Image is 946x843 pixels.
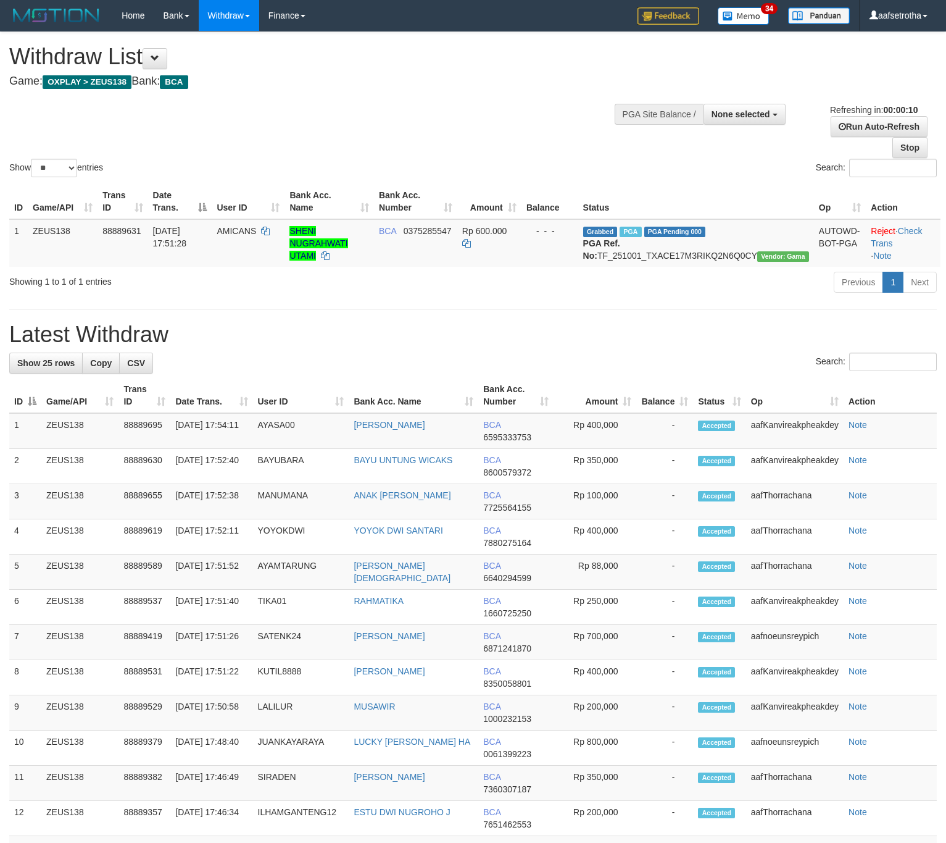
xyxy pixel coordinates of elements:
td: aafKanvireakpheakdey [746,413,844,449]
span: Copy 0375285547 to clipboard [404,226,452,236]
td: [DATE] 17:51:40 [170,590,252,625]
th: Date Trans.: activate to sort column ascending [170,378,252,413]
span: Copy 7880275164 to clipboard [483,538,531,548]
span: BCA [483,772,500,782]
span: Copy 7360307187 to clipboard [483,784,531,794]
td: [DATE] 17:51:52 [170,555,252,590]
a: RAHMATIKA [354,596,404,606]
span: Accepted [698,421,735,431]
td: AYASA00 [253,413,349,449]
span: Copy 0061399223 to clipboard [483,749,531,759]
td: 88889419 [118,625,170,660]
td: ZEUS138 [41,625,118,660]
h4: Game: Bank: [9,75,618,88]
span: Accepted [698,561,735,572]
td: Rp 100,000 [554,484,637,519]
div: PGA Site Balance / [615,104,703,125]
td: 10 [9,731,41,766]
th: Op: activate to sort column ascending [746,378,844,413]
td: BAYUBARA [253,449,349,484]
a: Copy [82,353,120,374]
span: Accepted [698,773,735,783]
span: Accepted [698,702,735,713]
td: [DATE] 17:54:11 [170,413,252,449]
span: Accepted [698,491,735,501]
td: Rp 350,000 [554,449,637,484]
th: Balance [521,184,578,219]
td: - [636,625,693,660]
td: aafKanvireakpheakdey [746,449,844,484]
td: 7 [9,625,41,660]
span: BCA [483,420,500,430]
td: AYAMTARUNG [253,555,349,590]
td: - [636,695,693,731]
a: Note [848,772,867,782]
span: Copy 1660725250 to clipboard [483,608,531,618]
span: BCA [483,455,500,465]
span: BCA [379,226,396,236]
th: Bank Acc. Number: activate to sort column ascending [478,378,553,413]
a: ANAK [PERSON_NAME] [354,490,450,500]
span: BCA [483,561,500,571]
th: Trans ID: activate to sort column ascending [118,378,170,413]
td: ZEUS138 [41,519,118,555]
td: 1 [9,219,28,267]
th: ID [9,184,28,219]
h1: Latest Withdraw [9,322,937,347]
td: aafnoeunsreypich [746,731,844,766]
td: SATENK24 [253,625,349,660]
a: Note [848,807,867,817]
img: Button%20Memo.svg [718,7,770,25]
td: 6 [9,590,41,625]
td: - [636,484,693,519]
label: Search: [816,353,937,371]
span: Refreshing in: [830,105,918,115]
td: · · [866,219,940,267]
input: Search: [849,353,937,371]
td: ZEUS138 [41,590,118,625]
a: LUCKY [PERSON_NAME] HA [354,737,470,747]
td: SIRADEN [253,766,349,801]
td: JUANKAYARAYA [253,731,349,766]
a: MUSAWIR [354,702,395,711]
th: Status [578,184,814,219]
th: Game/API: activate to sort column ascending [41,378,118,413]
span: Accepted [698,632,735,642]
a: [PERSON_NAME] [354,666,425,676]
span: [DATE] 17:51:28 [153,226,187,248]
td: ZEUS138 [41,484,118,519]
td: 88889529 [118,695,170,731]
span: Copy 8350058801 to clipboard [483,679,531,689]
a: Note [848,596,867,606]
span: OXPLAY > ZEUS138 [43,75,131,89]
span: Copy 1000232153 to clipboard [483,714,531,724]
td: 88889382 [118,766,170,801]
select: Showentries [31,159,77,177]
span: AMICANS [217,226,256,236]
th: Bank Acc. Number: activate to sort column ascending [374,184,457,219]
td: 8 [9,660,41,695]
input: Search: [849,159,937,177]
a: 1 [882,272,903,293]
img: MOTION_logo.png [9,6,103,25]
span: BCA [483,526,500,535]
a: Next [903,272,937,293]
a: ESTU DWI NUGROHO J [354,807,450,817]
td: Rp 800,000 [554,731,637,766]
span: BCA [160,75,188,89]
td: ZEUS138 [41,695,118,731]
span: BCA [483,702,500,711]
td: YOYOKDWI [253,519,349,555]
th: Balance: activate to sort column ascending [636,378,693,413]
td: 88889630 [118,449,170,484]
span: BCA [483,666,500,676]
span: BCA [483,631,500,641]
td: Rp 200,000 [554,801,637,836]
span: 88889631 [102,226,141,236]
td: 88889379 [118,731,170,766]
span: BCA [483,807,500,817]
td: KUTIL8888 [253,660,349,695]
a: CSV [119,353,153,374]
td: ZEUS138 [41,449,118,484]
span: Copy 6871241870 to clipboard [483,644,531,653]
